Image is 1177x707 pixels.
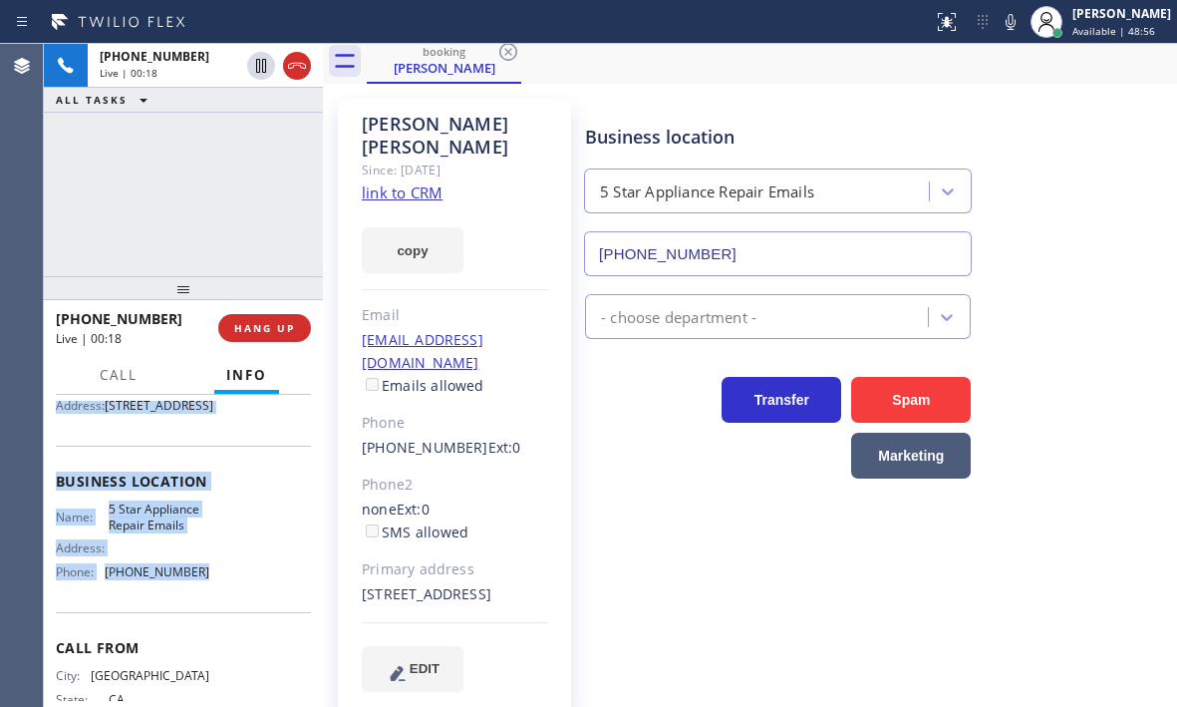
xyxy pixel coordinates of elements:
span: [PHONE_NUMBER] [105,564,209,579]
span: Ext: 0 [397,500,430,519]
div: [STREET_ADDRESS] [362,583,548,606]
span: ALL TASKS [56,93,128,107]
button: Mute [997,8,1025,36]
span: Available | 48:56 [1072,24,1155,38]
span: Call [100,366,138,384]
div: [PERSON_NAME] [369,59,519,77]
div: booking [369,44,519,59]
span: [PHONE_NUMBER] [100,48,209,65]
span: Call From [56,638,311,657]
input: Phone Number [584,231,972,276]
span: [GEOGRAPHIC_DATA] [91,668,209,683]
span: Address: [56,540,109,555]
a: link to CRM [362,182,442,202]
label: Emails allowed [362,376,484,395]
button: Marketing [851,433,971,479]
input: SMS allowed [366,525,379,537]
span: [PHONE_NUMBER] [56,309,182,328]
span: CA [109,692,208,707]
span: HANG UP [234,321,295,335]
button: ALL TASKS [44,88,167,112]
div: Phone [362,412,548,435]
span: 5 Star Appliance Repair Emails [109,502,208,532]
div: [PERSON_NAME] [1072,5,1171,22]
span: Name: [56,510,109,525]
div: Business location [585,124,971,151]
a: [PHONE_NUMBER] [362,438,488,457]
button: Hold Customer [247,52,275,80]
button: HANG UP [218,314,311,342]
label: SMS allowed [362,523,468,541]
div: Since: [DATE] [362,159,548,181]
div: [PERSON_NAME] [PERSON_NAME] [362,113,548,159]
span: Business location [56,472,311,491]
button: Spam [851,377,971,423]
div: Email [362,304,548,327]
span: Live | 00:18 [56,330,122,347]
div: Carla Araujo [369,39,519,82]
span: Address: [56,398,105,413]
span: EDIT [410,661,440,676]
span: Info [226,366,267,384]
button: Info [214,356,279,395]
span: City: [56,668,91,683]
span: Live | 00:18 [100,66,157,80]
button: Transfer [722,377,841,423]
span: State: [56,692,109,707]
button: Hang up [283,52,311,80]
div: none [362,499,548,544]
a: [EMAIL_ADDRESS][DOMAIN_NAME] [362,330,483,372]
span: Ext: 0 [488,438,521,457]
button: copy [362,227,463,273]
div: - choose department - [601,305,756,328]
span: Phone: [56,564,105,579]
div: Phone2 [362,474,548,497]
button: Call [88,356,149,395]
div: Primary address [362,558,548,581]
div: 5 Star Appliance Repair Emails [600,180,814,203]
input: Emails allowed [366,378,379,391]
span: [STREET_ADDRESS] [105,398,213,413]
button: EDIT [362,646,463,692]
